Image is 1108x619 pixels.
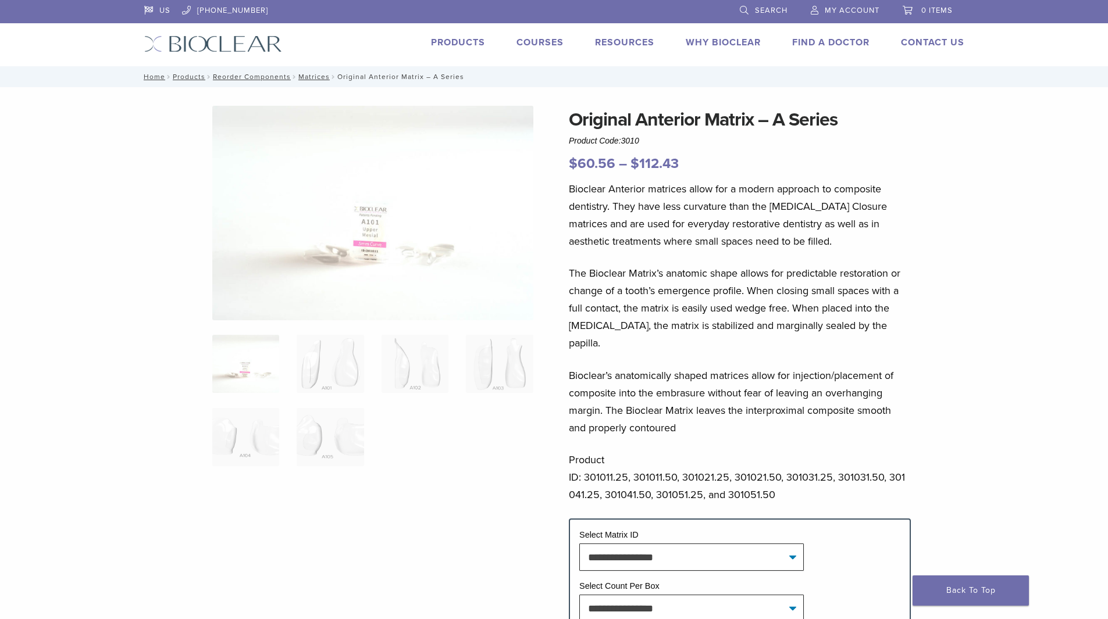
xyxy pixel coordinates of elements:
[755,6,788,15] span: Search
[579,581,660,591] label: Select Count Per Box
[431,37,485,48] a: Products
[569,136,639,145] span: Product Code:
[213,73,291,81] a: Reorder Components
[569,106,911,134] h1: Original Anterior Matrix – A Series
[140,73,165,81] a: Home
[901,37,964,48] a: Contact Us
[579,530,639,539] label: Select Matrix ID
[516,37,564,48] a: Courses
[686,37,761,48] a: Why Bioclear
[569,155,615,172] bdi: 60.56
[569,180,911,250] p: Bioclear Anterior matrices allow for a modern approach to composite dentistry. They have less cur...
[913,575,1029,606] a: Back To Top
[212,408,279,466] img: Original Anterior Matrix - A Series - Image 5
[173,73,205,81] a: Products
[212,106,533,320] img: Anterior Original A Series Matrices
[569,367,911,436] p: Bioclear’s anatomically shaped matrices allow for injection/placement of composite into the embra...
[212,335,279,393] img: Anterior-Original-A-Series-Matrices-324x324.jpg
[630,155,639,172] span: $
[136,66,973,87] nav: Original Anterior Matrix – A Series
[792,37,870,48] a: Find A Doctor
[144,35,282,52] img: Bioclear
[569,451,911,503] p: Product ID: 301011.25, 301011.50, 301021.25, 301021.50, 301031.25, 301031.50, 301041.25, 301041.5...
[569,155,578,172] span: $
[298,73,330,81] a: Matrices
[466,335,533,393] img: Original Anterior Matrix - A Series - Image 4
[595,37,654,48] a: Resources
[619,155,627,172] span: –
[825,6,879,15] span: My Account
[921,6,953,15] span: 0 items
[291,74,298,80] span: /
[330,74,337,80] span: /
[621,136,639,145] span: 3010
[382,335,448,393] img: Original Anterior Matrix - A Series - Image 3
[630,155,679,172] bdi: 112.43
[297,335,364,393] img: Original Anterior Matrix - A Series - Image 2
[205,74,213,80] span: /
[297,408,364,466] img: Original Anterior Matrix - A Series - Image 6
[165,74,173,80] span: /
[569,264,911,352] p: The Bioclear Matrix’s anatomic shape allows for predictable restoration or change of a tooth’s em...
